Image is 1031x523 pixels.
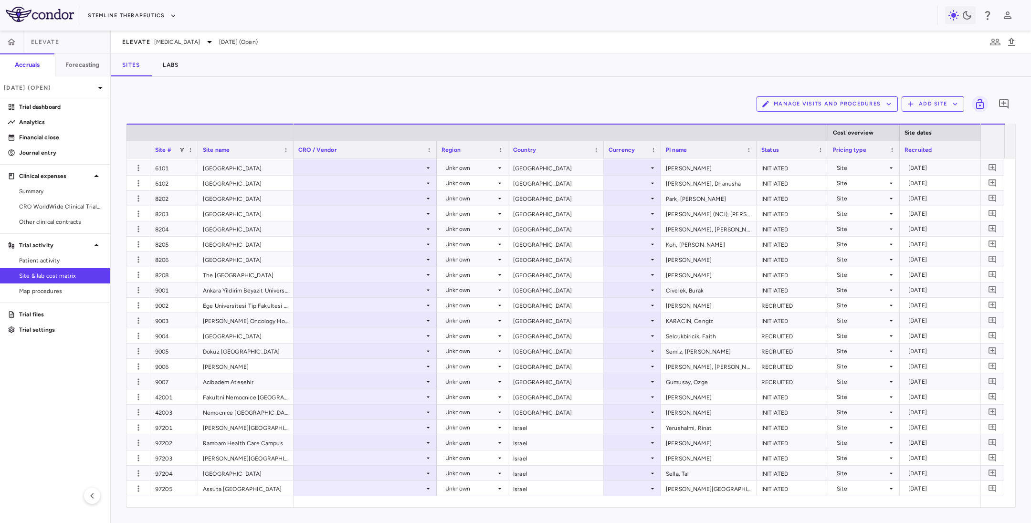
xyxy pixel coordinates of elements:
[111,53,151,76] button: Sites
[908,252,985,267] div: [DATE]
[198,160,294,175] div: [GEOGRAPHIC_DATA]
[988,438,997,447] svg: Add comment
[445,313,496,328] div: Unknown
[908,328,985,344] div: [DATE]
[988,240,997,249] svg: Add comment
[908,267,985,282] div: [DATE]
[198,466,294,481] div: [GEOGRAPHIC_DATA]
[19,202,102,211] span: CRO WorldWide Clinical Trials, Inc.
[837,267,887,282] div: Site
[837,160,887,176] div: Site
[508,466,604,481] div: Israel
[757,176,828,190] div: INITIATED
[908,450,985,466] div: [DATE]
[150,191,198,206] div: 8202
[442,146,461,153] span: Region
[661,206,757,221] div: [PERSON_NAME] (NCI), [PERSON_NAME]
[298,146,337,153] span: CRO / Vendor
[6,7,74,22] img: logo-full-SnFGN8VE.png
[908,435,985,450] div: [DATE]
[988,423,997,432] svg: Add comment
[996,96,1012,112] button: Add comment
[445,237,496,252] div: Unknown
[986,222,999,235] button: Add comment
[513,146,536,153] span: Country
[988,484,997,493] svg: Add comment
[150,420,198,435] div: 97201
[445,252,496,267] div: Unknown
[445,466,496,481] div: Unknown
[150,328,198,343] div: 9004
[908,389,985,405] div: [DATE]
[757,374,828,389] div: RECRUITED
[986,146,999,159] button: Add comment
[837,405,887,420] div: Site
[155,146,171,153] span: Site #
[837,328,887,344] div: Site
[908,176,985,191] div: [DATE]
[837,237,887,252] div: Site
[757,160,828,175] div: INITIATED
[988,316,997,325] svg: Add comment
[837,298,887,313] div: Site
[198,328,294,343] div: [GEOGRAPHIC_DATA]
[150,450,198,465] div: 97203
[661,359,757,374] div: [PERSON_NAME], [PERSON_NAME]
[757,313,828,328] div: INITIATED
[445,282,496,298] div: Unknown
[986,161,999,174] button: Add comment
[757,481,828,496] div: INITIATED
[908,282,985,298] div: [DATE]
[508,313,604,328] div: [GEOGRAPHIC_DATA]
[445,191,496,206] div: Unknown
[986,299,999,312] button: Add comment
[661,282,757,297] div: Civelek, Burak
[757,298,828,313] div: RECRUITED
[833,129,873,136] span: Cost overview
[661,481,757,496] div: [PERSON_NAME][GEOGRAPHIC_DATA]
[19,187,102,196] span: Summary
[986,283,999,296] button: Add comment
[837,481,887,496] div: Site
[986,360,999,373] button: Add comment
[198,344,294,358] div: Dokuz [GEOGRAPHIC_DATA]
[445,420,496,435] div: Unknown
[988,270,997,279] svg: Add comment
[908,481,985,496] div: [DATE]
[908,237,985,252] div: [DATE]
[986,177,999,189] button: Add comment
[445,481,496,496] div: Unknown
[757,405,828,419] div: INITIATED
[198,252,294,267] div: [GEOGRAPHIC_DATA]
[908,420,985,435] div: [DATE]
[19,310,102,319] p: Trial files
[445,267,496,282] div: Unknown
[445,435,496,450] div: Unknown
[986,451,999,464] button: Add comment
[837,313,887,328] div: Site
[757,420,828,435] div: INITIATED
[198,176,294,190] div: [GEOGRAPHIC_DATA]
[508,481,604,496] div: Israel
[986,390,999,403] button: Add comment
[988,469,997,478] svg: Add comment
[837,191,887,206] div: Site
[757,389,828,404] div: INITIATED
[908,466,985,481] div: [DATE]
[445,374,496,389] div: Unknown
[661,176,757,190] div: [PERSON_NAME], Dhanusha
[150,267,198,282] div: 8208
[19,325,102,334] p: Trial settings
[198,420,294,435] div: [PERSON_NAME][GEOGRAPHIC_DATA]
[988,224,997,233] svg: Add comment
[154,38,200,46] span: [MEDICAL_DATA]
[988,255,997,264] svg: Add comment
[986,482,999,495] button: Add comment
[198,298,294,313] div: Ege Universitesi Tip Fakultesi Hastanesi - [PERSON_NAME] [GEOGRAPHIC_DATA]
[31,38,59,46] span: ELEVATE
[150,237,198,251] div: 8205
[508,191,604,206] div: [GEOGRAPHIC_DATA]
[508,267,604,282] div: [GEOGRAPHIC_DATA]
[837,344,887,359] div: Site
[905,129,932,136] span: Site dates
